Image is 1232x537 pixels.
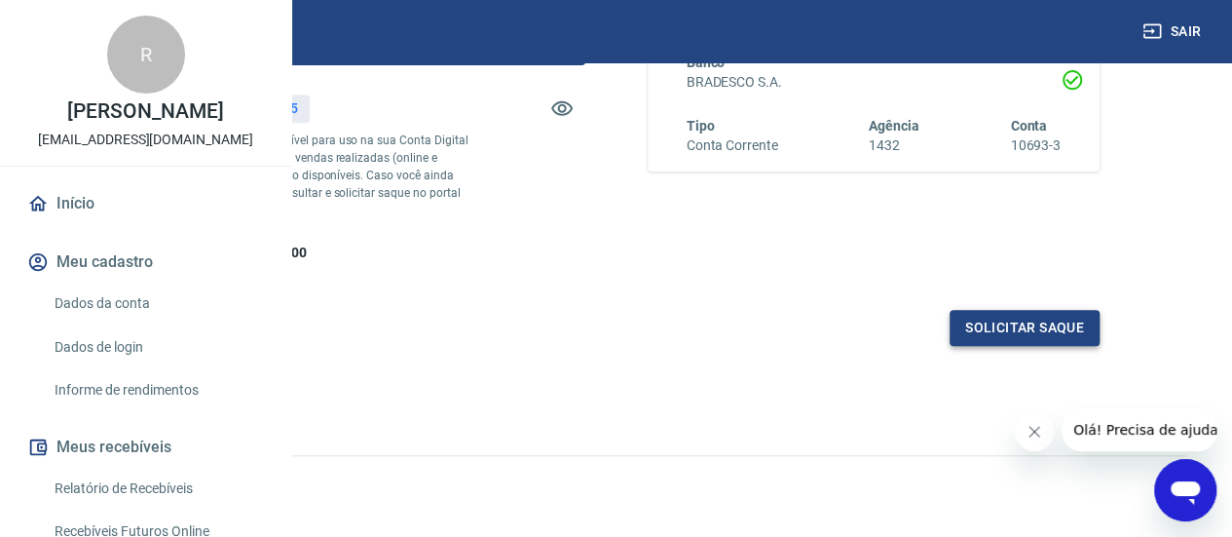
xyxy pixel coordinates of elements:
iframe: Fechar mensagem [1015,412,1054,451]
p: [EMAIL_ADDRESS][DOMAIN_NAME] [38,130,253,150]
p: *Corresponde ao saldo disponível para uso na sua Conta Digital Vindi. Incluindo os valores das ve... [132,132,471,219]
a: Início [23,182,268,225]
a: Dados de login [47,327,268,367]
span: Tipo [687,118,715,134]
button: Sair [1139,14,1209,50]
span: Agência [869,118,919,134]
span: Conta [1010,118,1047,134]
h6: 1432 [869,135,919,156]
div: R [107,16,185,94]
iframe: Mensagem da empresa [1062,408,1216,451]
span: Banco [687,55,726,70]
button: Solicitar saque [950,310,1100,346]
h6: 10693-3 [1010,135,1061,156]
p: [PERSON_NAME] [67,101,223,122]
span: Olá! Precisa de ajuda? [12,14,164,29]
p: R$ 507,15 [237,98,298,119]
a: Informe de rendimentos [47,370,268,410]
button: Meus recebíveis [23,426,268,469]
p: 2025 © [47,472,1185,492]
h6: BRADESCO S.A. [687,72,1062,93]
iframe: Botão para abrir a janela de mensagens [1154,459,1216,521]
h6: Conta Corrente [687,135,778,156]
a: Dados da conta [47,284,268,324]
a: Relatório de Recebíveis [47,469,268,509]
span: R$ 100,00 [245,245,307,260]
button: Meu cadastro [23,241,268,284]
